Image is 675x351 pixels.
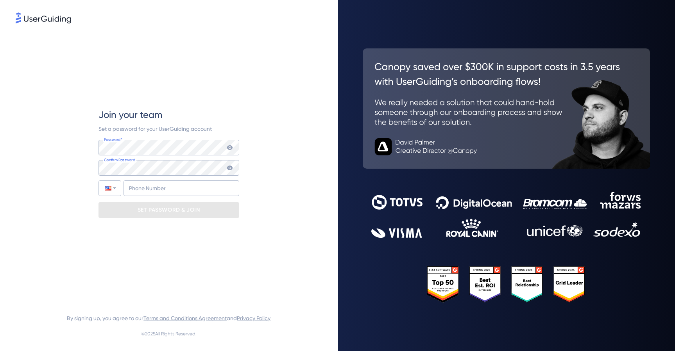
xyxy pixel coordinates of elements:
[124,180,239,196] input: Phone Number
[143,315,227,321] a: Terms and Conditions Agreement
[237,315,270,321] a: Privacy Policy
[371,192,641,238] img: 9302ce2ac39453076f5bc0f2f2ca889b.svg
[427,266,585,302] img: 25303e33045975176eb484905ab012ff.svg
[138,204,200,216] p: SET PASSWORD & JOIN
[98,126,212,132] span: Set a password for your UserGuiding account
[99,181,121,196] div: United States: + 1
[98,109,162,121] span: Join your team
[67,314,270,323] span: By signing up, you agree to our and
[141,329,197,339] span: © 2025 All Rights Reserved.
[16,12,71,23] img: 8faab4ba6bc7696a72372aa768b0286c.svg
[363,48,650,169] img: 26c0aa7c25a843aed4baddd2b5e0fa68.svg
